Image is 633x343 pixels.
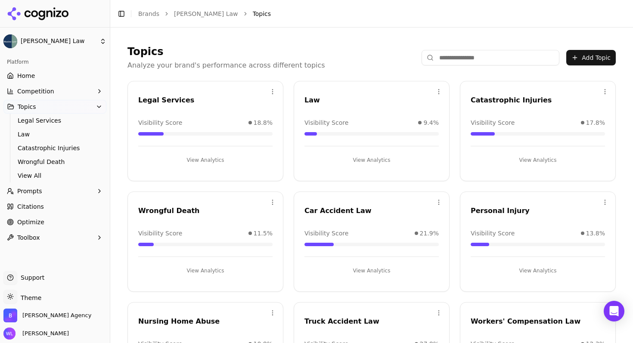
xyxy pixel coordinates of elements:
span: Bob Agency [22,312,91,319]
span: Legal Services [18,116,93,125]
span: 9.4% [423,118,439,127]
nav: breadcrumb [138,9,609,18]
span: Visibility Score [304,229,348,238]
span: Visibility Score [304,118,348,127]
button: View Analytics [304,153,439,167]
div: Nursing Home Abuse [138,316,273,327]
button: Competition [3,84,106,98]
button: View Analytics [471,153,605,167]
div: Wrongful Death [138,206,273,216]
button: Add Topic [566,50,616,65]
button: View Analytics [471,264,605,278]
a: Home [3,69,106,83]
p: Analyze your brand's performance across different topics [127,60,325,71]
button: Prompts [3,184,106,198]
a: Law [14,128,96,140]
div: Law [304,95,439,105]
div: Catastrophic Injuries [471,95,605,105]
span: Topics [18,102,36,111]
span: Visibility Score [471,229,515,238]
span: Law [18,130,93,139]
span: View All [18,171,93,180]
img: Munley Law [3,34,17,48]
span: Home [17,71,35,80]
a: Brands [138,10,159,17]
a: [PERSON_NAME] Law [174,9,238,18]
span: Visibility Score [471,118,515,127]
a: View All [14,170,96,182]
span: [PERSON_NAME] Law [21,37,96,45]
span: [PERSON_NAME] [19,330,69,337]
span: Catastrophic Injuries [18,144,93,152]
div: Truck Accident Law [304,316,439,327]
a: Catastrophic Injuries [14,142,96,154]
button: View Analytics [304,264,439,278]
span: Topics [253,9,271,18]
span: Theme [17,294,41,301]
span: 17.8% [586,118,605,127]
span: Visibility Score [138,229,182,238]
div: Legal Services [138,95,273,105]
span: 18.8% [254,118,273,127]
div: Car Accident Law [304,206,439,216]
div: Workers' Compensation Law [471,316,605,327]
span: 13.8% [586,229,605,238]
div: Personal Injury [471,206,605,216]
span: 21.9% [420,229,439,238]
span: Toolbox [17,233,40,242]
span: Competition [17,87,54,96]
button: Open user button [3,328,69,340]
span: Wrongful Death [18,158,93,166]
button: View Analytics [138,264,273,278]
img: Bob Agency [3,309,17,322]
a: Wrongful Death [14,156,96,168]
a: Legal Services [14,114,96,127]
a: Optimize [3,215,106,229]
h1: Topics [127,45,325,59]
span: Citations [17,202,44,211]
button: Topics [3,100,106,114]
button: Toolbox [3,231,106,244]
button: Open organization switcher [3,309,91,322]
span: Prompts [17,187,42,195]
a: Citations [3,200,106,213]
img: Wendy Lindars [3,328,16,340]
div: Open Intercom Messenger [604,301,624,321]
span: Visibility Score [138,118,182,127]
button: View Analytics [138,153,273,167]
span: Support [17,273,44,282]
span: 11.5% [254,229,273,238]
span: Optimize [17,218,44,226]
div: Platform [3,55,106,69]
